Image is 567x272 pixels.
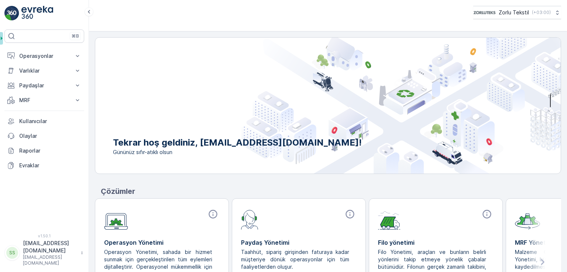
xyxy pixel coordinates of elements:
[378,238,494,247] p: Filo yönetimi
[241,209,258,230] img: module-icon
[101,186,561,197] p: Çözümler
[6,247,18,259] div: SS
[4,78,84,93] button: Paydaşlar
[21,6,53,21] img: logo_light-DOdMpM7g.png
[4,49,84,63] button: Operasyonlar
[4,234,84,238] span: v 1.50.1
[113,137,362,149] p: Tekrar hoş geldiniz, [EMAIL_ADDRESS][DOMAIN_NAME]!
[19,82,69,89] p: Paydaşlar
[4,63,84,78] button: Varlıklar
[515,209,540,230] img: module-icon
[241,238,357,247] p: Paydaş Yönetimi
[19,162,81,169] p: Evraklar
[473,6,561,19] button: Zorlu Tekstil(+03:00)
[473,8,496,17] img: 6-1-9-3_wQBzyll.png
[19,147,81,154] p: Raporlar
[241,248,351,271] p: Taahhüt, sipariş girişinden faturaya kadar müşteriye dönük operasyonlar için tüm faaliyetlerden o...
[19,52,69,60] p: Operasyonlar
[4,6,19,21] img: logo
[19,97,69,104] p: MRF
[23,254,77,266] p: [EMAIL_ADDRESS][DOMAIN_NAME]
[104,238,220,247] p: Operasyon Yönetimi
[4,93,84,108] button: MRF
[72,33,79,39] p: ⌘B
[499,9,529,16] p: Zorlu Tekstil
[23,240,77,254] p: [EMAIL_ADDRESS][DOMAIN_NAME]
[241,38,561,174] img: city illustration
[19,132,81,140] p: Olaylar
[104,209,128,230] img: module-icon
[532,10,551,15] p: ( +03:00 )
[113,149,362,156] span: Gününüz sıfır-atıklı olsun
[4,114,84,129] a: Kullanıcılar
[4,143,84,158] a: Raporlar
[19,67,69,74] p: Varlıklar
[4,240,84,266] button: SS[EMAIL_ADDRESS][DOMAIN_NAME][EMAIL_ADDRESS][DOMAIN_NAME]
[378,209,401,230] img: module-icon
[4,129,84,143] a: Olaylar
[19,118,81,125] p: Kullanıcılar
[4,158,84,173] a: Evraklar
